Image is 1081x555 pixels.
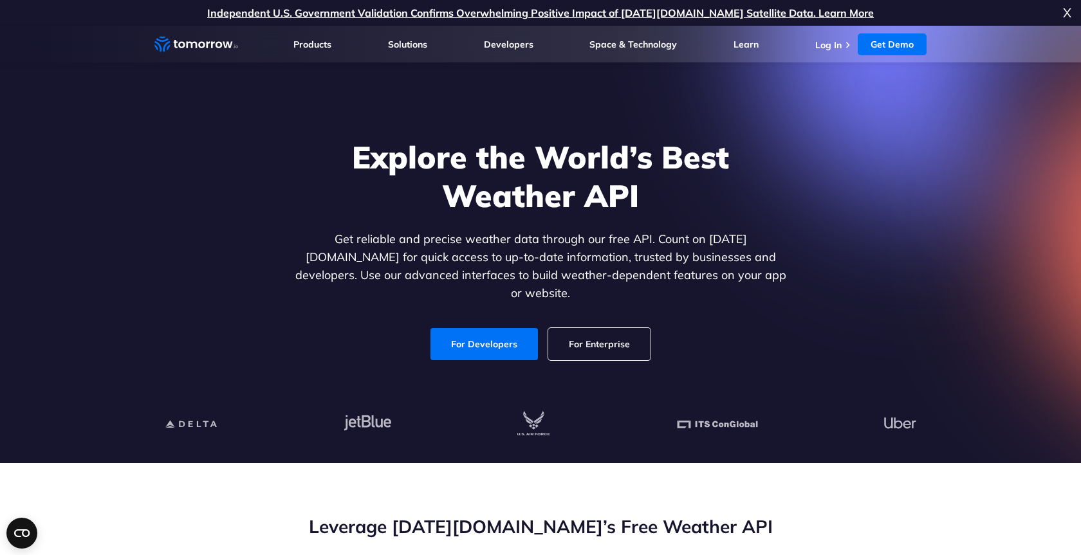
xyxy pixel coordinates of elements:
[815,39,842,51] a: Log In
[292,138,789,215] h1: Explore the World’s Best Weather API
[388,39,427,50] a: Solutions
[734,39,759,50] a: Learn
[430,328,538,360] a: For Developers
[292,230,789,302] p: Get reliable and precise weather data through our free API. Count on [DATE][DOMAIN_NAME] for quic...
[484,39,533,50] a: Developers
[154,514,927,539] h2: Leverage [DATE][DOMAIN_NAME]’s Free Weather API
[154,35,238,54] a: Home link
[6,518,37,549] button: Open CMP widget
[548,328,651,360] a: For Enterprise
[293,39,331,50] a: Products
[589,39,677,50] a: Space & Technology
[207,6,874,19] a: Independent U.S. Government Validation Confirms Overwhelming Positive Impact of [DATE][DOMAIN_NAM...
[858,33,927,55] a: Get Demo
